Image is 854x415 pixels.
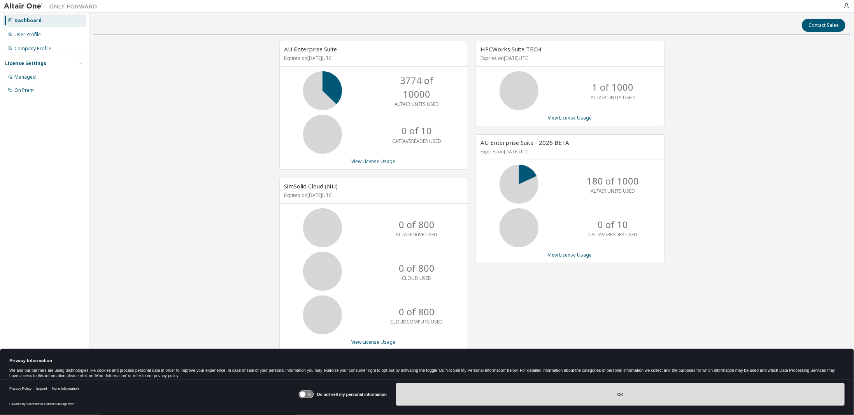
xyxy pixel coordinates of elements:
[402,275,431,281] p: CLOUD USED
[589,231,638,238] p: CATIAV5READER USED
[4,2,101,10] img: Altair One
[481,55,658,62] p: Expires on [DATE] UTC
[14,18,42,24] div: Dashboard
[598,218,628,231] p: 0 of 10
[591,94,635,101] p: ALTAIR UNITS USED
[481,139,570,146] span: AU Enterprise Suite - 2026 BETA
[548,251,592,258] a: View License Usage
[14,32,41,38] div: User Profile
[587,174,639,188] p: 180 of 1000
[14,87,34,93] div: On Prem
[284,55,461,62] p: Expires on [DATE] UTC
[14,46,51,52] div: Company Profile
[402,124,432,137] p: 0 of 10
[548,114,592,121] a: View License Usage
[591,188,635,194] p: ALTAIR UNITS USED
[396,231,437,238] p: ALTAIRDRIVE USED
[481,45,542,53] span: HPCWorks Suite TECH
[481,148,658,155] p: Expires on [DATE] UTC
[352,158,396,165] a: View License Usage
[399,262,435,275] p: 0 of 800
[352,339,396,345] a: View License Usage
[284,192,461,199] p: Expires on [DATE] UTC
[399,305,435,318] p: 0 of 800
[593,81,634,94] p: 1 of 1000
[390,318,443,325] p: CLOUDCOMPUTE USED
[392,138,441,144] p: CATIAV5READER USED
[802,19,845,32] button: Contact Sales
[395,101,439,107] p: ALTAIR UNITS USED
[386,74,448,101] p: 3774 of 10000
[284,45,337,53] span: AU Enterprise Suite
[14,74,36,80] div: Managed
[399,218,435,231] p: 0 of 800
[284,182,338,190] span: SimSolid Cloud (NU)
[5,60,46,67] div: License Settings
